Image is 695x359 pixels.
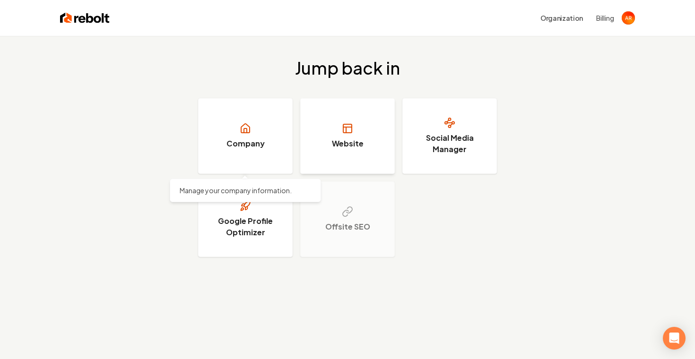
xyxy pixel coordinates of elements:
div: Open Intercom Messenger [663,327,686,350]
img: Adam Russo [622,11,635,25]
p: Manage your company information. [180,186,311,195]
button: Open user button [622,11,635,25]
h3: Offsite SEO [325,221,370,232]
button: Billing [596,13,614,23]
a: Google Profile Optimizer [198,181,293,257]
a: Website [300,98,395,174]
h3: Website [332,138,364,149]
button: Organization [535,9,589,26]
img: Rebolt Logo [60,11,110,25]
a: Social Media Manager [402,98,497,174]
h3: Company [226,138,265,149]
h3: Google Profile Optimizer [210,215,281,238]
a: Company [198,98,293,174]
h2: Jump back in [295,59,400,77]
h3: Social Media Manager [414,132,485,155]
